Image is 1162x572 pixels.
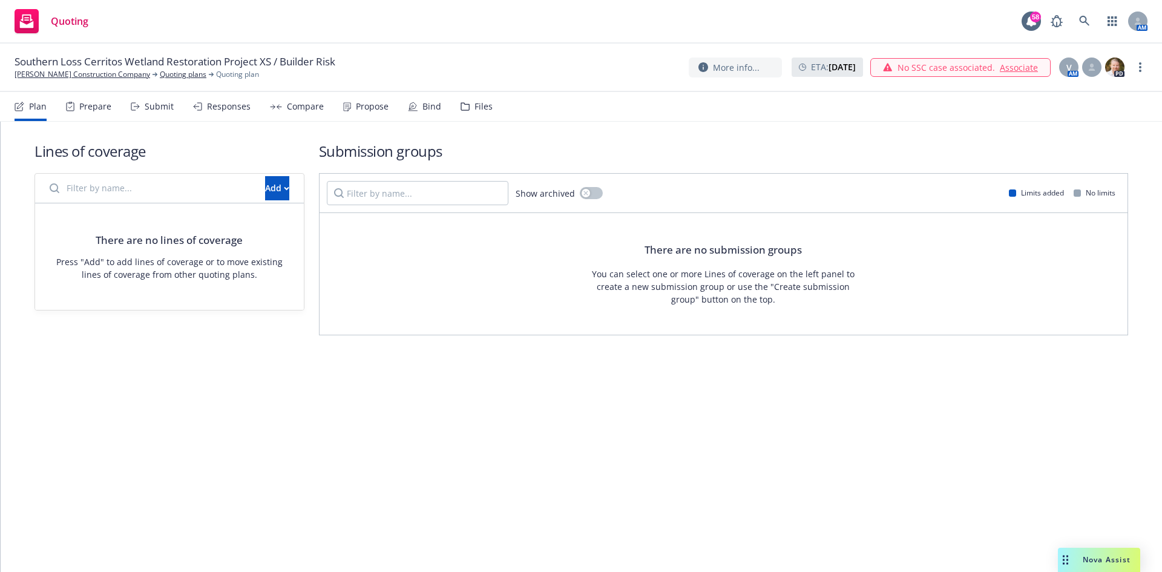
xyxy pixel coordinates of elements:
[79,102,111,111] div: Prepare
[15,54,335,69] span: Southern Loss Cerritos Wetland Restoration Project XS / Builder Risk
[10,4,93,38] a: Quoting
[829,61,856,73] strong: [DATE]
[319,141,1128,161] h1: Submission groups
[1072,9,1097,33] a: Search
[216,69,259,80] span: Quoting plan
[645,242,802,258] div: There are no submission groups
[422,102,441,111] div: Bind
[1058,548,1073,572] div: Drag to move
[96,232,243,248] span: There are no lines of coverage
[1030,12,1041,22] div: 58
[516,187,575,200] span: Show archived
[1083,554,1131,565] span: Nova Assist
[1045,9,1069,33] a: Report a Bug
[51,16,88,26] span: Quoting
[898,61,995,74] span: No SSC case associated.
[327,181,508,205] input: Filter by name...
[54,255,284,281] span: Press "Add" to add lines of coverage or to move existing lines of coverage from other quoting plans.
[265,176,289,200] button: Add
[356,102,389,111] div: Propose
[287,102,324,111] div: Compare
[689,58,782,77] button: More info...
[1066,61,1072,74] span: V
[29,102,47,111] div: Plan
[145,102,174,111] div: Submit
[207,102,251,111] div: Responses
[811,61,856,73] span: ETA :
[1009,188,1064,198] div: Limits added
[42,176,258,200] input: Filter by name...
[1133,60,1147,74] a: more
[1100,9,1124,33] a: Switch app
[1000,61,1038,74] a: Associate
[265,177,289,200] div: Add
[1105,58,1124,77] img: photo
[160,69,206,80] a: Quoting plans
[1058,548,1140,572] button: Nova Assist
[474,102,493,111] div: Files
[713,61,760,74] span: More info...
[15,69,150,80] a: [PERSON_NAME] Construction Company
[1074,188,1115,198] div: No limits
[589,268,858,306] div: You can select one or more Lines of coverage on the left panel to create a new submission group o...
[34,141,304,161] h1: Lines of coverage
